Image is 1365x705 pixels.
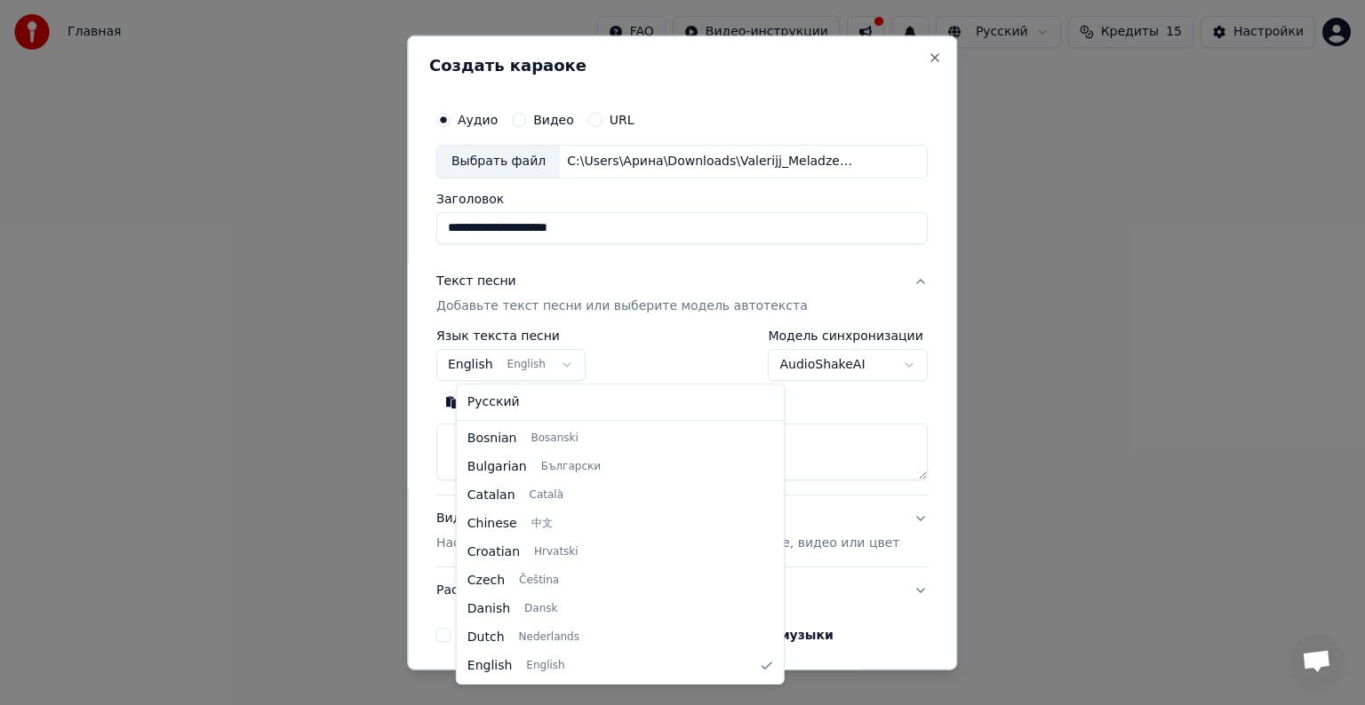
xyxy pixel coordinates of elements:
span: Bulgarian [467,458,527,476]
span: Danish [467,600,510,618]
span: Hrvatski [534,545,579,559]
span: 中文 [531,517,553,531]
span: Chinese [467,515,517,533]
span: Català [530,488,563,503]
span: Nederlands [519,630,579,645]
span: Catalan [467,487,515,504]
span: English [526,659,564,673]
span: Български [541,460,601,474]
span: Czech [467,572,505,590]
span: Dansk [524,602,557,616]
span: Dutch [467,629,505,646]
span: Bosanski [531,432,578,446]
span: Bosnian [467,430,517,448]
span: English [467,657,513,675]
span: Čeština [519,574,559,588]
span: Русский [467,393,520,411]
span: Croatian [467,543,520,561]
